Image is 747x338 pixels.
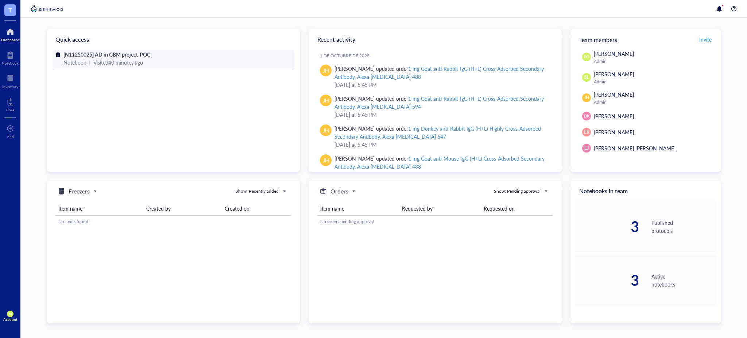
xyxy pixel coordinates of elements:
[334,141,550,149] div: [DATE] at 5:45 PM
[334,81,550,89] div: [DATE] at 5:45 PM
[89,58,90,66] div: |
[481,202,553,215] th: Requested on
[334,125,541,140] div: 1 mg Donkey anti-Rabbit IgG (H+L) Highly Cross-Adsorbed Secondary Antibody, Alexa [MEDICAL_DATA] 647
[1,26,19,42] a: Dashboard
[55,202,143,215] th: Item name
[594,112,634,120] span: [PERSON_NAME]
[3,317,18,322] div: Account
[1,38,19,42] div: Dashboard
[69,187,90,196] h5: Freezers
[314,92,556,122] a: JH[PERSON_NAME] updated order1 mg Goat anti-Rabbit IgG (H+L) Cross-Adsorbed Secondary Antibody, A...
[8,5,12,15] span: T
[651,272,716,288] div: Active notebooks
[320,53,556,59] div: 1 de octubre de 2025
[47,29,300,50] div: Quick access
[594,91,634,98] span: [PERSON_NAME]
[594,58,713,64] div: Admin
[334,95,550,111] div: [PERSON_NAME] updated order
[570,29,721,50] div: Team members
[334,65,544,80] div: 1 mg Goat anti-Rabbit IgG (H+L) Cross-Adsorbed Secondary Antibody, Alexa [MEDICAL_DATA] 488
[594,99,713,105] div: Admin
[93,58,143,66] div: Visited 40 minutes ago
[594,128,634,136] span: [PERSON_NAME]
[330,187,348,196] h5: Orders
[584,95,589,101] span: JH
[584,74,589,81] span: SL
[575,273,640,288] div: 3
[594,79,713,85] div: Admin
[699,36,712,43] span: Invite
[584,145,589,151] span: EJ
[584,129,589,135] span: EK
[58,218,288,225] div: No items found
[8,312,12,316] span: PO
[323,126,329,134] span: JH
[594,145,676,152] span: [PERSON_NAME] [PERSON_NAME]
[29,4,65,13] img: genemod-logo
[314,62,556,92] a: JH[PERSON_NAME] updated order1 mg Goat anti-Rabbit IgG (H+L) Cross-Adsorbed Secondary Antibody, A...
[317,202,399,215] th: Item name
[334,95,544,110] div: 1 mg Goat anti-Rabbit IgG (H+L) Cross-Adsorbed Secondary Antibody, Alexa [MEDICAL_DATA] 594
[63,58,86,66] div: Notebook
[323,156,329,164] span: JH
[334,154,550,170] div: [PERSON_NAME] updated order
[2,73,18,89] a: Inventory
[6,96,14,112] a: Core
[699,34,712,45] button: Invite
[323,96,329,104] span: JH
[309,29,562,50] div: Recent activity
[2,84,18,89] div: Inventory
[575,219,640,234] div: 3
[334,111,550,119] div: [DATE] at 5:45 PM
[494,188,541,195] div: Show: Pending approval
[236,188,279,195] div: Show: Recently added
[399,202,481,215] th: Requested by
[334,65,550,81] div: [PERSON_NAME] updated order
[334,155,545,170] div: 1 mg Goat anti-Mouse IgG (H+L) Cross-Adsorbed Secondary Antibody, Alexa [MEDICAL_DATA] 488
[222,202,291,215] th: Created on
[314,151,556,181] a: JH[PERSON_NAME] updated order1 mg Goat anti-Mouse IgG (H+L) Cross-Adsorbed Secondary Antibody, Al...
[2,49,19,65] a: Notebook
[63,51,150,58] span: [N11250025] AD in GBM project-POC
[334,124,550,141] div: [PERSON_NAME] updated order
[594,50,634,57] span: [PERSON_NAME]
[320,218,550,225] div: No orders pending approval
[594,70,634,78] span: [PERSON_NAME]
[143,202,222,215] th: Created by
[584,113,589,119] span: DK
[6,108,14,112] div: Core
[7,134,14,139] div: Add
[323,66,329,74] span: JH
[651,219,716,235] div: Published protocols
[584,54,589,60] span: PO
[570,181,721,201] div: Notebooks in team
[2,61,19,65] div: Notebook
[314,122,556,151] a: JH[PERSON_NAME] updated order1 mg Donkey anti-Rabbit IgG (H+L) Highly Cross-Adsorbed Secondary An...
